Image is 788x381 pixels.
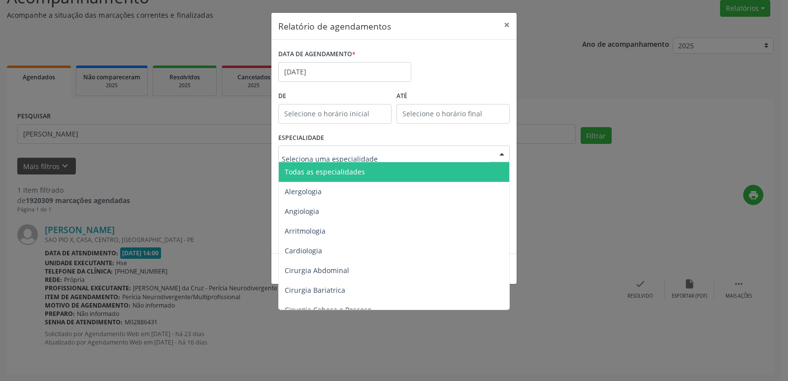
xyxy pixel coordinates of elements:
[285,285,345,295] span: Cirurgia Bariatrica
[282,149,490,169] input: Seleciona uma especialidade
[285,305,371,314] span: Cirurgia Cabeça e Pescoço
[396,89,510,104] label: ATÉ
[278,131,324,146] label: ESPECIALIDADE
[285,207,319,216] span: Angiologia
[285,187,322,196] span: Alergologia
[285,226,326,236] span: Arritmologia
[285,246,322,255] span: Cardiologia
[396,104,510,124] input: Selecione o horário final
[278,62,411,82] input: Selecione uma data ou intervalo
[285,266,349,275] span: Cirurgia Abdominal
[278,104,392,124] input: Selecione o horário inicial
[285,167,365,176] span: Todas as especialidades
[278,47,356,62] label: DATA DE AGENDAMENTO
[278,89,392,104] label: De
[278,20,391,33] h5: Relatório de agendamentos
[497,13,517,37] button: Close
